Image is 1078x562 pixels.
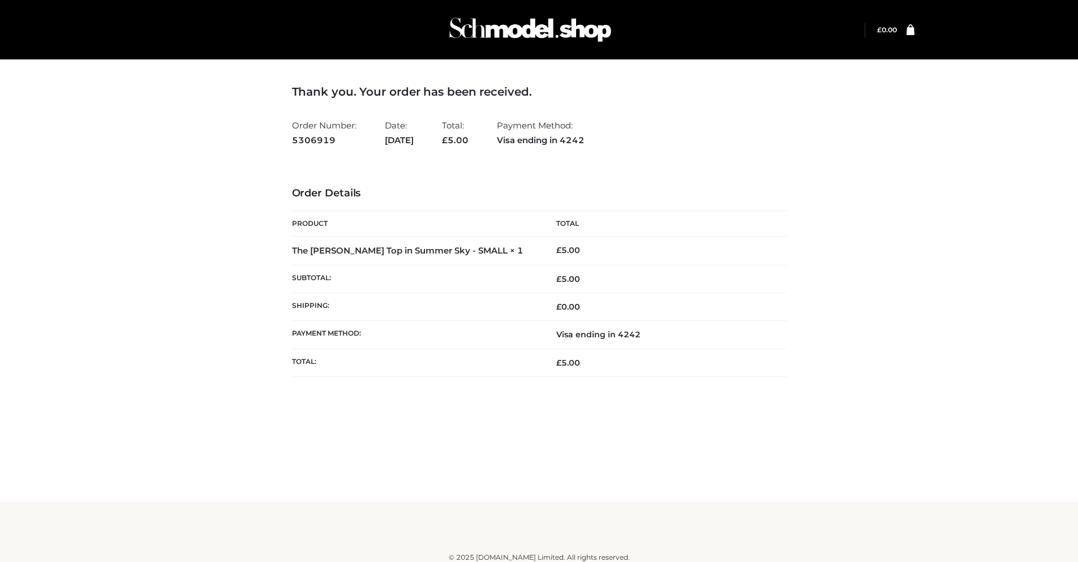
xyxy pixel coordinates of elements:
[556,274,561,284] span: £
[292,349,539,376] th: Total:
[556,274,580,284] span: 5.00
[539,321,787,349] td: Visa ending in 4242
[877,25,882,34] span: £
[292,211,539,237] th: Product
[445,7,615,52] img: Schmodel Admin 964
[556,358,561,368] span: £
[877,25,897,34] a: £0.00
[292,293,539,321] th: Shipping:
[556,245,561,255] span: £
[292,115,357,150] li: Order Number:
[510,245,523,256] strong: × 1
[292,85,787,98] h3: Thank you. Your order has been received.
[877,25,897,34] bdi: 0.00
[539,211,787,237] th: Total
[292,133,357,148] strong: 5306919
[292,265,539,293] th: Subtotal:
[292,245,508,256] a: The [PERSON_NAME] Top in Summer Sky - SMALL
[442,115,469,150] li: Total:
[497,133,585,148] strong: Visa ending in 4242
[385,133,414,148] strong: [DATE]
[556,358,580,368] span: 5.00
[556,302,561,312] span: £
[292,321,539,349] th: Payment method:
[556,245,580,255] bdi: 5.00
[556,302,580,312] bdi: 0.00
[442,135,448,145] span: £
[292,187,787,200] h3: Order Details
[497,115,585,150] li: Payment Method:
[385,115,414,150] li: Date:
[442,135,469,145] span: 5.00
